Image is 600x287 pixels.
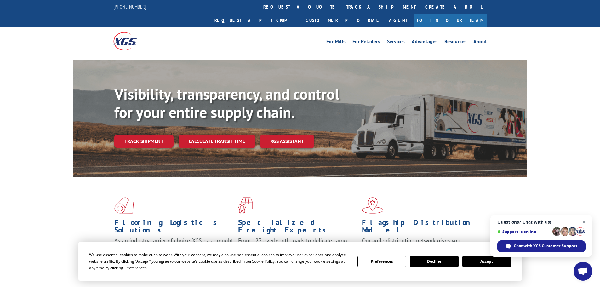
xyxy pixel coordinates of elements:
a: Calculate transit time [179,135,255,148]
span: Our agile distribution network gives you nationwide inventory management on demand. [362,237,478,252]
span: Questions? Chat with us! [497,220,586,225]
a: Agent [383,14,414,27]
a: Join Our Team [414,14,487,27]
p: From 123 overlength loads to delicate cargo, our experienced staff knows the best way to move you... [238,237,357,265]
span: Chat with XGS Customer Support [514,243,577,249]
a: About [473,39,487,46]
a: For Retailers [352,39,380,46]
span: Preferences [125,265,147,271]
a: Resources [444,39,466,46]
a: [PHONE_NUMBER] [113,3,146,10]
a: Advantages [412,39,437,46]
button: Preferences [357,256,406,267]
img: xgs-icon-total-supply-chain-intelligence-red [114,197,134,214]
a: Track shipment [114,135,174,148]
a: Services [387,39,405,46]
span: As an industry carrier of choice, XGS has brought innovation and dedication to flooring logistics... [114,237,233,259]
span: Support is online [497,229,550,234]
a: Customer Portal [301,14,383,27]
span: Cookie Policy [252,259,275,264]
b: Visibility, transparency, and control for your entire supply chain. [114,84,339,122]
a: Request a pickup [210,14,301,27]
h1: Flooring Logistics Solutions [114,219,233,237]
div: We use essential cookies to make our site work. With your consent, we may also use non-essential ... [89,251,350,271]
a: Open chat [574,262,592,281]
button: Decline [410,256,459,267]
div: Cookie Consent Prompt [78,242,522,281]
img: xgs-icon-flagship-distribution-model-red [362,197,384,214]
span: Chat with XGS Customer Support [497,240,586,252]
h1: Flagship Distribution Model [362,219,481,237]
h1: Specialized Freight Experts [238,219,357,237]
img: xgs-icon-focused-on-flooring-red [238,197,253,214]
button: Accept [462,256,511,267]
a: For Mills [326,39,346,46]
a: XGS ASSISTANT [260,135,314,148]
